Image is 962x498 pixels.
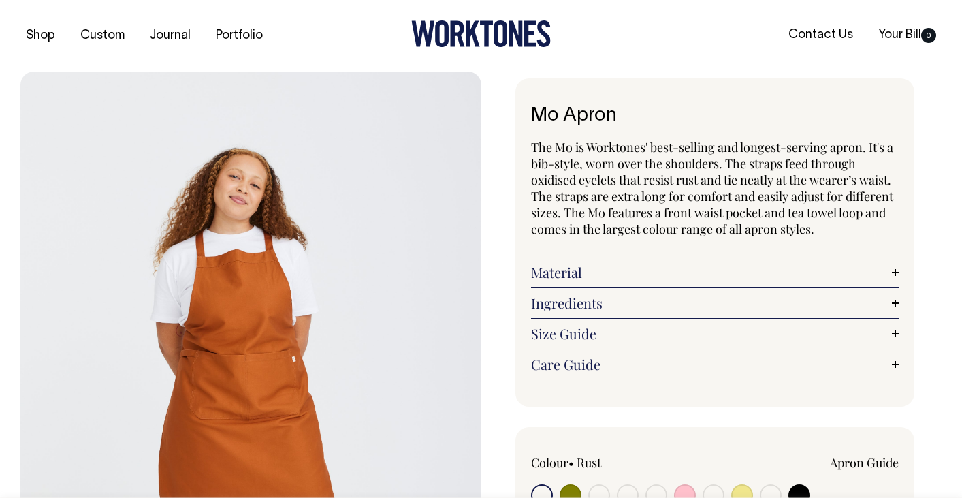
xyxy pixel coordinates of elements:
a: Portfolio [210,25,268,47]
a: Your Bill0 [873,24,942,46]
a: Ingredients [531,295,899,311]
a: Custom [75,25,130,47]
span: The Mo is Worktones' best-selling and longest-serving apron. It's a bib-style, worn over the shou... [531,139,893,237]
span: 0 [921,28,936,43]
a: Shop [20,25,61,47]
a: Journal [144,25,196,47]
label: Rust [577,454,601,471]
h1: Mo Apron [531,106,899,127]
div: Colour [531,454,678,471]
a: Care Guide [531,356,899,373]
a: Material [531,264,899,281]
span: • [568,454,574,471]
a: Apron Guide [830,454,899,471]
a: Contact Us [783,24,859,46]
a: Size Guide [531,326,899,342]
